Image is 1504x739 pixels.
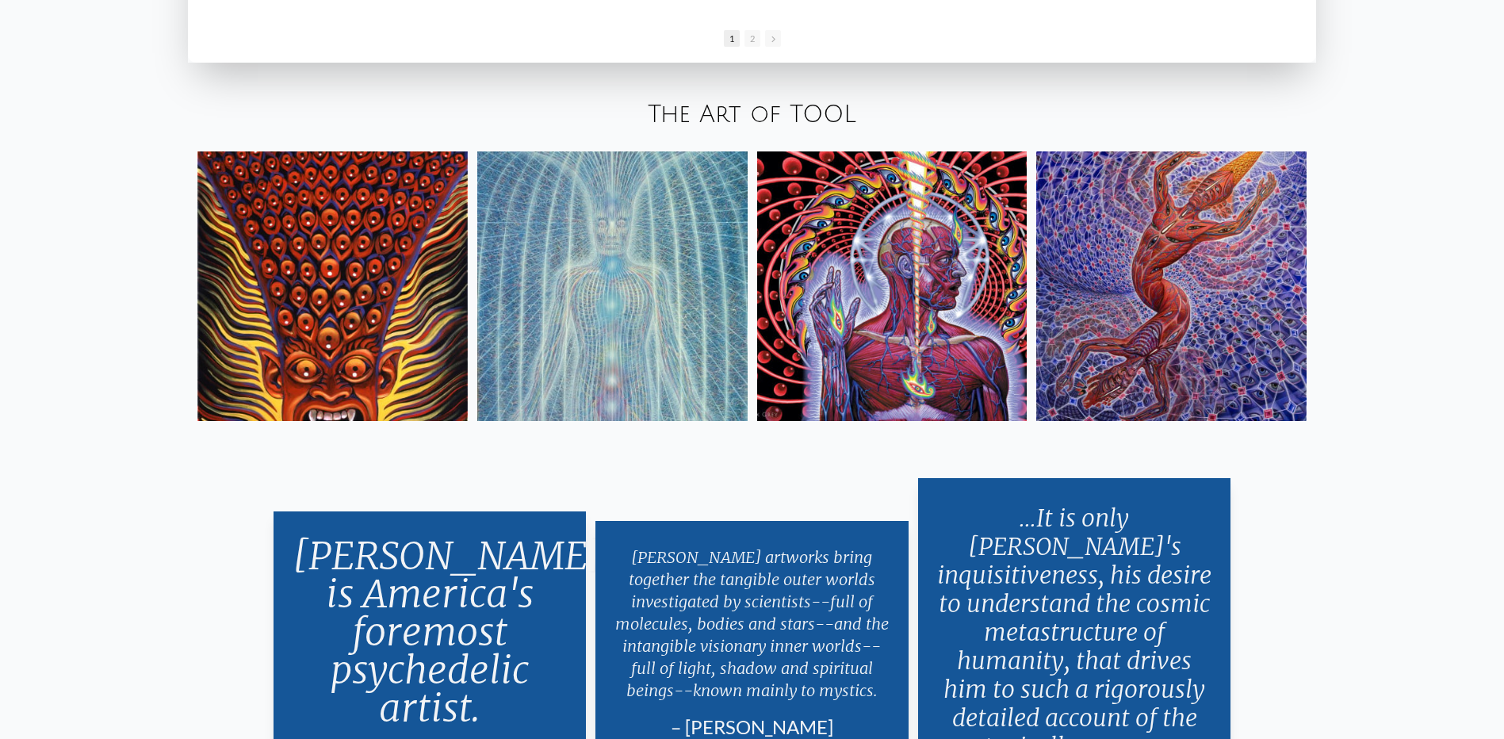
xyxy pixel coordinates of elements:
span: 1 [724,30,740,47]
span: 2 [744,30,760,47]
p: [PERSON_NAME] artworks bring together the tangible outer worlds investigated by scientists--full ... [614,540,890,708]
p: [PERSON_NAME] is America's foremost psychedelic artist. [293,530,568,733]
a: The Art of TOOL [648,101,856,128]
